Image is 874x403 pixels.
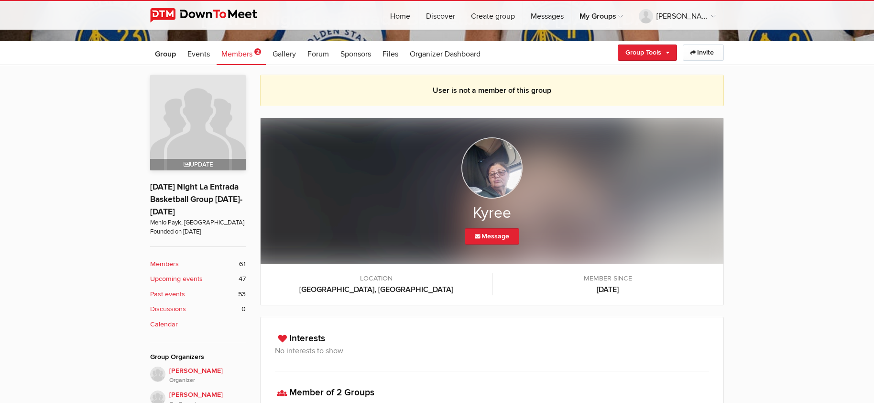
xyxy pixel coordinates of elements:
b: Discussions [150,304,186,314]
span: Member since [502,273,714,284]
a: Discover [418,1,463,30]
b: [GEOGRAPHIC_DATA], [GEOGRAPHIC_DATA] [270,284,482,295]
span: Sponsors [340,49,371,59]
a: Messages [523,1,571,30]
span: 53 [238,289,246,300]
i: Organizer [169,376,246,385]
span: Files [382,49,398,59]
a: Sponsors [336,41,376,65]
img: H Lee hoops [150,367,165,382]
span: 61 [239,259,246,269]
a: Past events 53 [150,289,246,300]
img: Kyree [461,137,523,199]
a: Calendar [150,319,246,330]
a: [PERSON_NAME]Organizer [150,367,246,385]
b: Members [150,259,179,269]
a: Gallery [268,41,301,65]
h3: Member of 2 Groups [275,386,709,400]
span: Events [187,49,210,59]
a: Discussions 0 [150,304,246,314]
span: Update [184,161,213,168]
b: Calendar [150,319,178,330]
a: Home [382,1,418,30]
span: Gallery [273,49,296,59]
a: [DATE] Night La Entrada Basketball Group [DATE]-[DATE] [150,182,242,217]
img: Thursday Night La Entrada Basketball Group 2025-2026 [150,75,246,170]
a: Group Tools [618,45,677,61]
a: Message [465,228,519,245]
b: User is not a member of this group [433,86,551,95]
span: 47 [239,274,246,284]
a: Update [150,75,246,170]
a: Create group [463,1,523,30]
span: Members [221,49,252,59]
a: Group [150,41,181,65]
a: My Groups [572,1,631,30]
img: DownToMeet [150,8,272,22]
a: Members 2 [217,41,266,65]
span: Organizer Dashboard [410,49,481,59]
span: Menlo Payk, [GEOGRAPHIC_DATA] [150,218,246,227]
span: Group [155,49,176,59]
span: 0 [241,304,246,314]
a: Organizer Dashboard [405,41,485,65]
span: LOCATION [270,273,482,284]
span: 2 [254,48,261,55]
span: [PERSON_NAME] [169,366,246,385]
span: Founded on [DATE] [150,227,246,236]
b: Past events [150,289,185,300]
h3: No interests to show [275,345,709,357]
div: Group Organizers [150,352,246,362]
b: [DATE] [502,284,714,295]
a: Upcoming events 47 [150,274,246,284]
a: Members 61 [150,259,246,269]
a: Forum [303,41,334,65]
a: [PERSON_NAME] [631,1,723,30]
b: Upcoming events [150,274,203,284]
a: Files [378,41,403,65]
span: Forum [307,49,329,59]
a: Invite [683,45,724,61]
a: Events [183,41,215,65]
h2: Kyree [280,203,704,224]
h3: Interests [275,332,709,346]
